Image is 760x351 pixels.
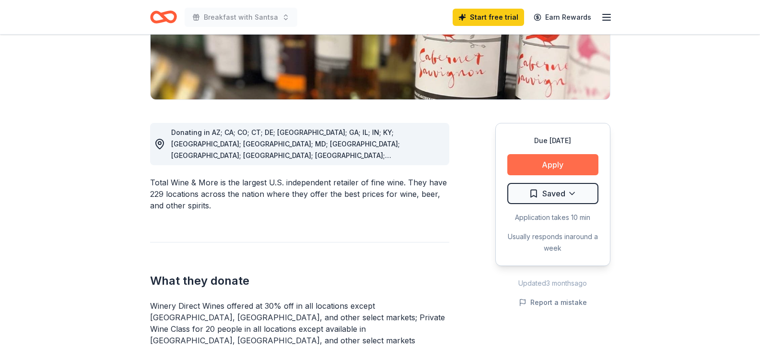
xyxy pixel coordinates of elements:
button: Saved [507,183,598,204]
button: Report a mistake [519,297,587,308]
a: Start free trial [453,9,524,26]
div: Total Wine & More is the largest U.S. independent retailer of fine wine. They have 229 locations ... [150,177,449,211]
div: Updated 3 months ago [495,278,610,289]
a: Earn Rewards [528,9,597,26]
div: Due [DATE] [507,135,598,146]
span: Saved [542,187,565,200]
div: Application takes 10 min [507,212,598,223]
h2: What they donate [150,273,449,289]
span: Donating in AZ; CA; CO; CT; DE; [GEOGRAPHIC_DATA]; GA; IL; IN; KY; [GEOGRAPHIC_DATA]; [GEOGRAPHIC... [171,128,400,194]
span: Breakfast with Santsa [204,12,278,23]
div: Winery Direct Wines offered at 30% off in all locations except [GEOGRAPHIC_DATA], [GEOGRAPHIC_DAT... [150,300,449,346]
button: Breakfast with Santsa [185,8,297,27]
a: Home [150,6,177,28]
button: Apply [507,154,598,175]
div: Usually responds in around a week [507,231,598,254]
